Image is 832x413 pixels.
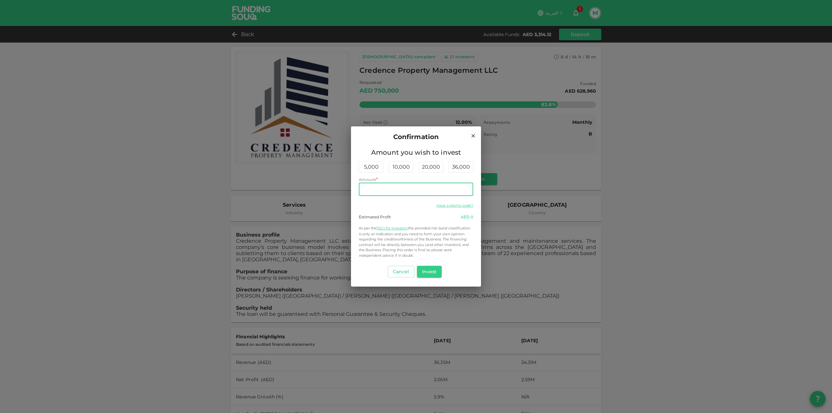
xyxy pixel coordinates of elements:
[389,161,413,173] div: 10,000
[376,226,408,230] a: T&Cs for Investors,
[393,132,439,142] span: Confirmation
[359,183,473,196] input: amount
[359,214,391,220] div: Estimated Profit
[436,203,473,208] a: Have a promo code?
[461,214,473,220] div: 0
[417,266,442,277] button: Invest
[359,226,376,230] span: As per the
[419,161,443,173] div: 20,000
[388,266,414,277] button: Cancel
[359,147,473,158] span: Amount you wish to invest
[461,214,470,219] span: AED
[359,225,473,258] p: the provided risk band classification is only an indication and you need to form your own opinion...
[359,161,383,173] div: 5,000
[448,161,473,173] div: 36,000
[359,177,376,182] span: Amount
